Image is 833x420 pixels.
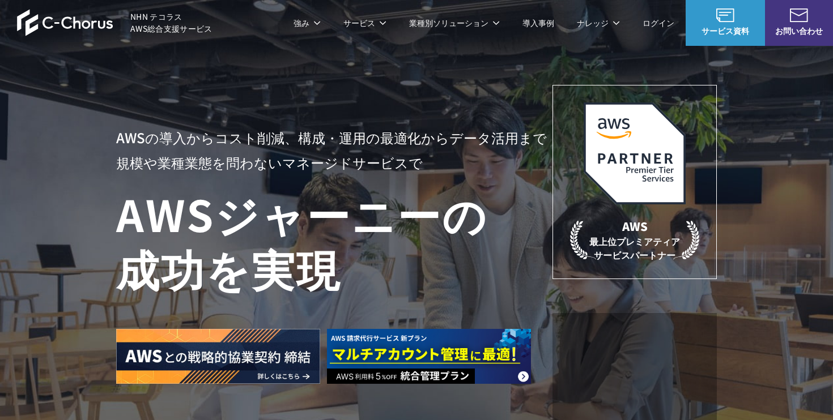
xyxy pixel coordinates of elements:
img: AWS総合支援サービス C-Chorus サービス資料 [716,8,734,22]
h1: AWS ジャーニーの 成功を実現 [116,186,552,295]
img: お問い合わせ [790,8,808,22]
em: AWS [622,218,648,234]
p: 業種別ソリューション [409,17,500,29]
p: ナレッジ [577,17,620,29]
p: AWSの導入からコスト削減、 構成・運用の最適化からデータ活用まで 規模や業種業態を問わない マネージドサービスで [116,125,552,175]
a: AWS総合支援サービス C-Chorus NHN テコラスAWS総合支援サービス [17,9,212,36]
span: サービス資料 [686,25,765,37]
a: ログイン [643,17,674,29]
p: 強み [294,17,321,29]
img: AWSプレミアティアサービスパートナー [584,102,686,204]
img: AWSとの戦略的協業契約 締結 [116,329,320,384]
span: お問い合わせ [765,25,833,37]
p: サービス [343,17,386,29]
span: NHN テコラス AWS総合支援サービス [130,11,212,35]
img: AWS請求代行サービス 統合管理プラン [327,329,531,384]
p: 最上位プレミアティア サービスパートナー [570,218,699,262]
img: 契約件数 [575,330,694,413]
a: 導入事例 [522,17,554,29]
